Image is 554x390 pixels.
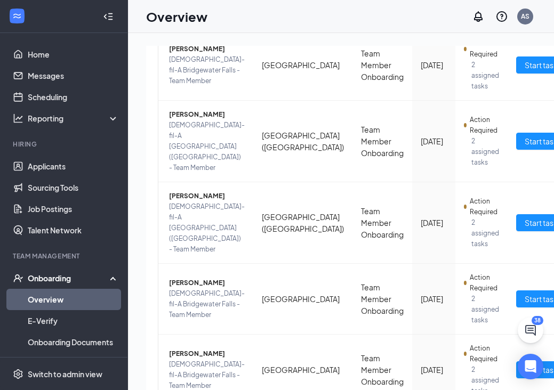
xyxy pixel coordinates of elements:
span: Action Required [470,38,499,60]
a: Applicants [28,156,119,177]
span: 2 assigned tasks [471,294,499,326]
span: [DEMOGRAPHIC_DATA]-fil-A Bridgewater Falls - Team Member [169,54,245,86]
div: Hiring [13,140,117,149]
svg: Analysis [13,113,23,124]
span: [PERSON_NAME] [169,109,245,120]
svg: Notifications [472,10,485,23]
div: Reporting [28,113,119,124]
td: Team Member Onboarding [352,182,412,264]
span: Action Required [470,196,499,217]
span: [PERSON_NAME] [169,44,245,54]
a: Onboarding Documents [28,331,119,353]
a: Messages [28,65,119,86]
svg: Collapse [103,11,114,22]
td: [GEOGRAPHIC_DATA] ([GEOGRAPHIC_DATA]) [253,182,352,264]
a: Home [28,44,119,65]
div: [DATE] [421,135,447,147]
svg: WorkstreamLogo [12,11,22,21]
span: 2 assigned tasks [471,60,499,92]
a: Overview [28,289,119,310]
a: Talent Network [28,220,119,241]
td: [GEOGRAPHIC_DATA] ([GEOGRAPHIC_DATA]) [253,101,352,182]
a: Activity log [28,353,119,374]
div: Switch to admin view [28,369,102,379]
span: Action Required [470,272,499,294]
span: [DEMOGRAPHIC_DATA]-fil-A [GEOGRAPHIC_DATA] ([GEOGRAPHIC_DATA]) - Team Member [169,201,245,255]
td: Team Member Onboarding [352,264,412,335]
span: [PERSON_NAME] [169,348,245,359]
td: [GEOGRAPHIC_DATA] [253,30,352,101]
span: Action Required [470,115,499,136]
div: [DATE] [421,217,447,229]
div: Onboarding [28,273,110,283]
div: [DATE] [421,59,447,71]
div: [DATE] [421,293,447,305]
div: Team Management [13,251,117,261]
a: E-Verify [28,310,119,331]
span: 2 assigned tasks [471,217,499,249]
a: Scheduling [28,86,119,108]
span: Action Required [470,343,499,364]
button: ChatActive [518,318,543,343]
svg: Settings [13,369,23,379]
div: Open Intercom Messenger [518,354,543,379]
span: [PERSON_NAME] [169,278,245,288]
h1: Overview [146,7,207,26]
td: [GEOGRAPHIC_DATA] [253,264,352,335]
a: Sourcing Tools [28,177,119,198]
td: Team Member Onboarding [352,30,412,101]
svg: UserCheck [13,273,23,283]
span: [DEMOGRAPHIC_DATA]-fil-A Bridgewater Falls - Team Member [169,288,245,320]
span: 2 assigned tasks [471,136,499,168]
svg: ChatActive [524,324,537,337]
svg: QuestionInfo [495,10,508,23]
span: [DEMOGRAPHIC_DATA]-fil-A [GEOGRAPHIC_DATA] ([GEOGRAPHIC_DATA]) - Team Member [169,120,245,173]
div: AS [521,12,529,21]
a: Job Postings [28,198,119,220]
td: Team Member Onboarding [352,101,412,182]
span: [PERSON_NAME] [169,191,245,201]
div: [DATE] [421,364,447,376]
div: 38 [532,316,543,325]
